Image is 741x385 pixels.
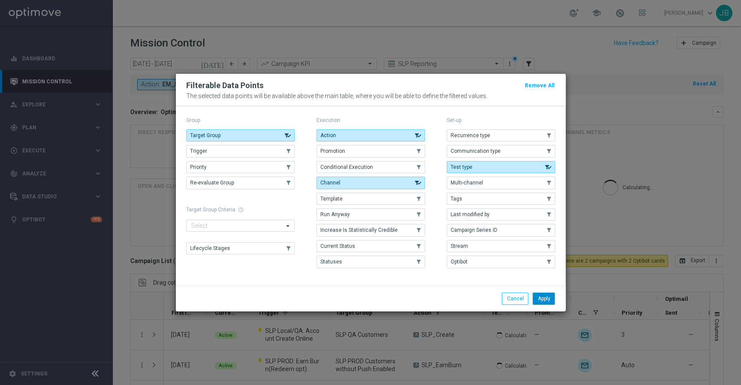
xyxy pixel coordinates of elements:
button: Remove All [524,81,555,90]
button: Re-evaluate Group [186,177,295,189]
span: Last modified by [451,211,490,217]
button: Lifecycle Stages [186,242,295,254]
button: Priority [186,161,295,173]
span: Communication type [451,148,501,154]
span: Target Group [190,132,221,138]
p: Group [186,117,295,124]
span: Campaign Series ID [451,227,497,233]
button: Tags [447,193,555,205]
span: Trigger [190,148,207,154]
span: Optibot [451,259,468,265]
span: Statuses [320,259,342,265]
span: Priority [190,164,207,170]
h1: Target Group Criteria [186,207,295,213]
button: Test type [447,161,555,173]
button: Action [316,129,425,141]
button: Communication type [447,145,555,157]
span: Tags [451,196,462,202]
button: Channel [316,177,425,189]
span: Recurrence type [451,132,490,138]
button: Promotion [316,145,425,157]
button: Statuses [316,256,425,268]
p: The selected data points will be available above the main table, where you will be able to define... [186,92,555,99]
span: Promotion [320,148,345,154]
button: Stream [447,240,555,252]
button: Trigger [186,145,295,157]
span: Template [320,196,343,202]
span: Conditional Execution [320,164,373,170]
span: Test type [451,164,472,170]
span: Multi-channel [451,180,483,186]
button: Run Anyway [316,208,425,220]
button: Template [316,193,425,205]
span: Current Status [320,243,355,249]
button: Cancel [502,293,528,305]
button: Recurrence type [447,129,555,141]
span: Re-evaluate Group [190,180,234,186]
p: Set-up [447,117,555,124]
span: Channel [320,180,340,186]
button: Apply [533,293,555,305]
span: help_outline [238,207,244,213]
span: Action [320,132,336,138]
button: Current Status [316,240,425,252]
button: Optibot [447,256,555,268]
button: Campaign Series ID [447,224,555,236]
span: Lifecycle Stages [190,245,230,251]
span: Stream [451,243,468,249]
button: Conditional Execution [316,161,425,173]
span: Increase Is Statistically Credible [320,227,398,233]
h2: Filterable Data Points [186,80,263,91]
button: Multi-channel [447,177,555,189]
span: Run Anyway [320,211,350,217]
p: Execution [316,117,425,124]
button: Increase Is Statistically Credible [316,224,425,236]
button: Last modified by [447,208,555,220]
button: Target Group [186,129,295,141]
